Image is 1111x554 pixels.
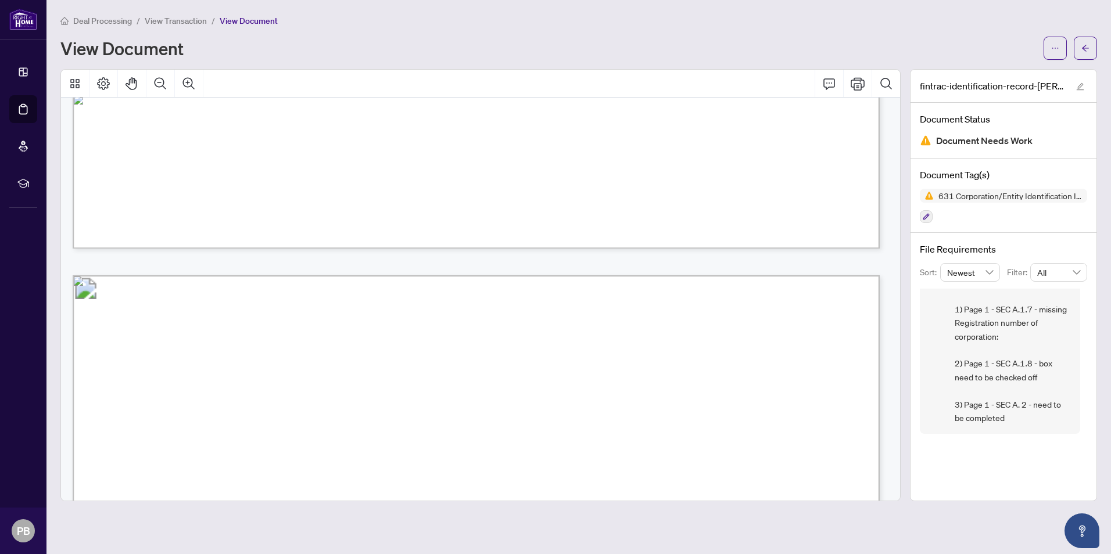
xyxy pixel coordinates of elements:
p: Filter: [1007,266,1030,279]
h1: View Document [60,39,184,57]
span: All [1037,264,1080,281]
h4: Document Tag(s) [920,168,1087,182]
img: Document Status [920,135,931,146]
h4: Document Status [920,112,1087,126]
img: logo [9,9,37,30]
span: PB [17,523,30,539]
span: arrow-left [1081,44,1090,52]
span: View Document [220,16,278,26]
img: Status Icon [920,189,934,203]
li: / [212,14,215,27]
p: Sort: [920,266,940,279]
span: ellipsis [1051,44,1059,52]
span: edit [1076,82,1084,91]
span: COMPLIANCE - Corporation Fintrac ID - Form 631 - BUYER(S) 1) Page 1 - SEC A.1.7 - missing Registr... [955,248,1071,425]
span: Deal Processing [73,16,132,26]
li: / [137,14,140,27]
span: Newest [947,264,994,281]
span: fintrac-identification-record-[PERSON_NAME]-holding-inc-holding-20250718-131621.pdf [920,79,1065,93]
span: home [60,17,69,25]
span: Document Needs Work [936,133,1033,149]
h4: File Requirements [920,242,1087,256]
span: View Transaction [145,16,207,26]
button: Open asap [1065,513,1099,548]
span: 631 Corporation/Entity Identification InformationRecord [934,192,1087,200]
